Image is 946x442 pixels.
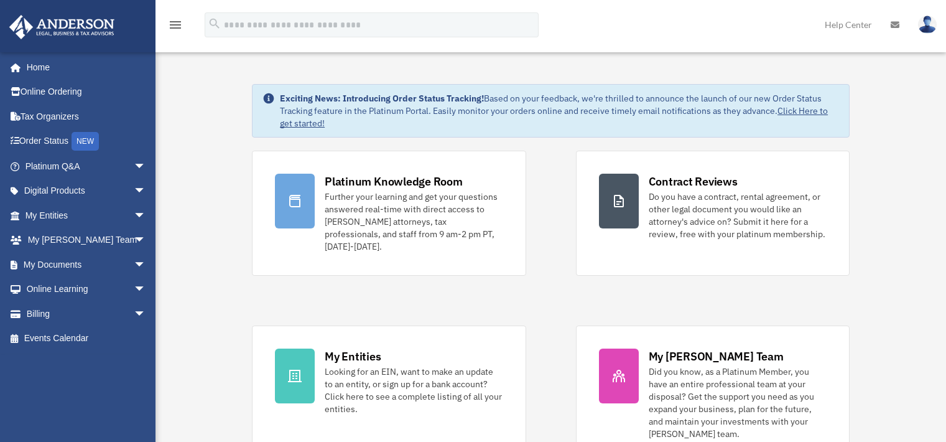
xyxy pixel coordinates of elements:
div: Based on your feedback, we're thrilled to announce the launch of our new Order Status Tracking fe... [280,92,839,129]
a: Platinum Q&Aarrow_drop_down [9,154,165,179]
div: Platinum Knowledge Room [325,174,463,189]
a: Click Here to get started! [280,105,828,129]
a: Tax Organizers [9,104,165,129]
div: Do you have a contract, rental agreement, or other legal document you would like an attorney's ad... [649,190,827,240]
span: arrow_drop_down [134,252,159,278]
div: NEW [72,132,99,151]
div: Further your learning and get your questions answered real-time with direct access to [PERSON_NAM... [325,190,503,253]
span: arrow_drop_down [134,203,159,228]
img: User Pic [918,16,937,34]
a: Digital Productsarrow_drop_down [9,179,165,204]
i: menu [168,17,183,32]
a: Billingarrow_drop_down [9,301,165,326]
span: arrow_drop_down [134,301,159,327]
div: Looking for an EIN, want to make an update to an entity, or sign up for a bank account? Click her... [325,365,503,415]
img: Anderson Advisors Platinum Portal [6,15,118,39]
span: arrow_drop_down [134,154,159,179]
div: My [PERSON_NAME] Team [649,349,784,364]
span: arrow_drop_down [134,277,159,303]
span: arrow_drop_down [134,179,159,204]
a: My Entitiesarrow_drop_down [9,203,165,228]
a: Order StatusNEW [9,129,165,154]
a: Events Calendar [9,326,165,351]
a: My Documentsarrow_drop_down [9,252,165,277]
a: Online Ordering [9,80,165,105]
span: arrow_drop_down [134,228,159,253]
div: Did you know, as a Platinum Member, you have an entire professional team at your disposal? Get th... [649,365,827,440]
a: Platinum Knowledge Room Further your learning and get your questions answered real-time with dire... [252,151,526,276]
strong: Exciting News: Introducing Order Status Tracking! [280,93,484,104]
a: Home [9,55,159,80]
a: My [PERSON_NAME] Teamarrow_drop_down [9,228,165,253]
div: Contract Reviews [649,174,738,189]
a: menu [168,22,183,32]
a: Online Learningarrow_drop_down [9,277,165,302]
a: Contract Reviews Do you have a contract, rental agreement, or other legal document you would like... [576,151,850,276]
div: My Entities [325,349,381,364]
i: search [208,17,221,31]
